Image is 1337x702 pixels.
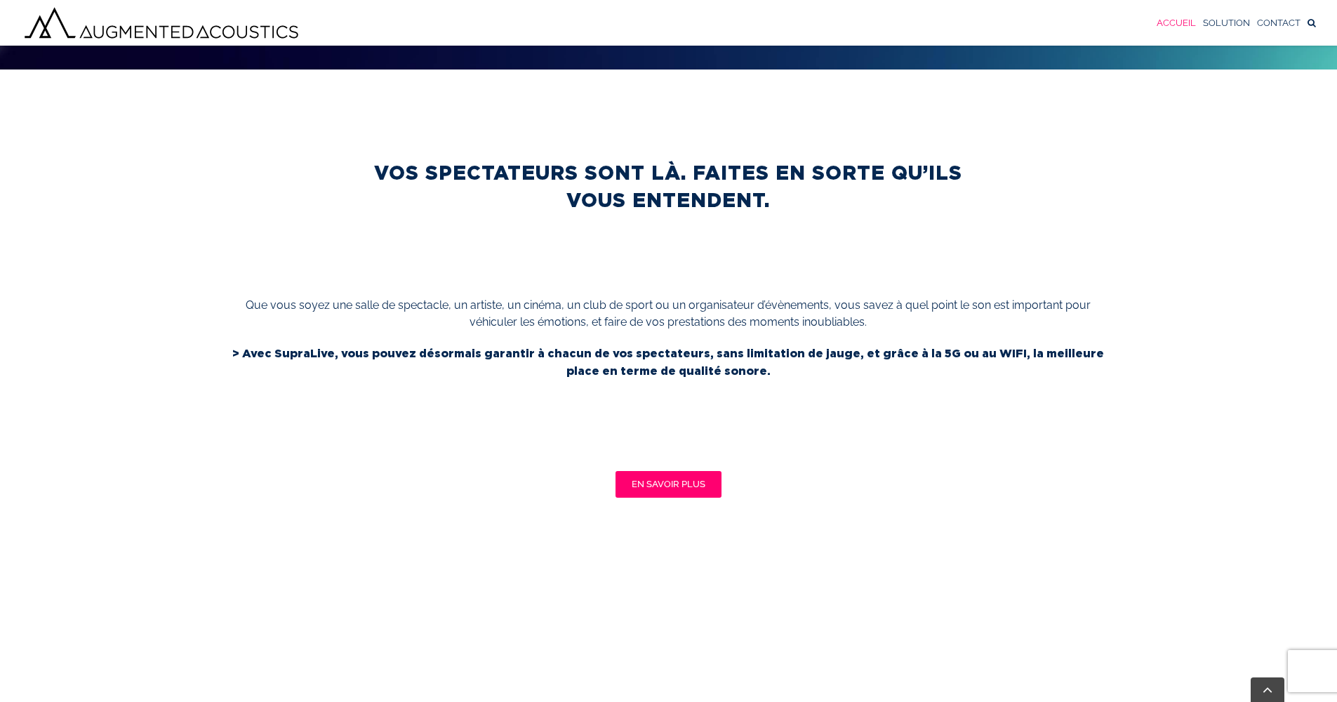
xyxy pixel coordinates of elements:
[232,347,1104,377] span: > Avec SupraLive, vous pouvez désormais garantir à chacun de vos spectateurs, sans limitation de ...
[632,479,705,490] span: EN SAVOIR PLUS
[616,471,721,498] a: EN SAVOIR PLUS
[21,4,302,41] img: Augmented Acoustics Logo
[342,159,995,213] h1: VOS SPECTATEURS SONT LÀ. FAITES EN SORTE QU’ILS VOUS ENTENDENT.
[1203,18,1250,27] span: SOLUTION
[1157,18,1196,27] span: ACCUEIL
[1257,18,1301,27] span: CONTACT
[229,297,1108,331] p: Que vous soyez une salle de spectacle, un artiste, un cinéma, un club de sport ou un organisateur...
